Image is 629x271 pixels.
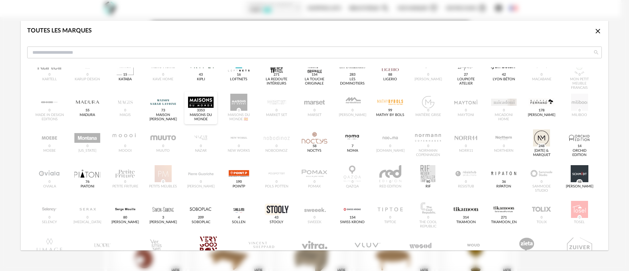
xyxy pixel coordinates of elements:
div: dialog [21,21,608,250]
span: 27 [463,72,469,77]
span: 90 [425,179,431,184]
span: 43 [274,215,280,220]
span: 15 [122,72,128,77]
div: PointP [233,184,245,189]
div: La Redoute intérieurs [262,77,291,86]
span: 271 [273,72,281,77]
div: RIF [426,184,431,189]
div: LOFTNETS [230,77,247,82]
span: 88 [387,72,393,77]
div: Noma [347,149,358,153]
div: Lyon Béton [493,77,515,82]
span: 190 [235,179,243,184]
span: 14 [576,144,582,149]
span: 73 [160,108,166,113]
span: 48 [576,179,582,184]
span: 42 [501,72,507,77]
div: Madura [80,113,95,117]
span: 43 [198,72,204,77]
span: 4 [237,215,241,220]
span: 283 [348,72,356,77]
div: PIATONI [81,184,94,189]
div: Tikamoon [456,220,476,224]
span: 154 [310,72,318,77]
div: [PERSON_NAME] [528,113,555,117]
span: 154 [348,215,356,220]
span: 178 [538,108,546,113]
span: 80 [122,215,128,220]
div: Kipli [197,77,205,82]
div: Loupiote Atelier [452,77,480,86]
div: Mathy By Bols [376,113,404,117]
div: Orchid Edition [565,149,594,157]
div: Toutes les marques [27,27,92,35]
div: Stooly [270,220,283,224]
span: 99 [387,108,393,113]
div: Tikamoon_EN [491,220,517,224]
div: [PERSON_NAME] [111,220,139,224]
span: 36 [501,179,507,184]
div: Ligerio [383,77,397,82]
span: 271 [500,215,508,220]
div: Maison [PERSON_NAME] [149,113,177,122]
div: Ripaton [496,184,511,189]
div: Soboplac [192,220,210,224]
div: [PERSON_NAME] [566,184,593,189]
div: Maisons du Monde [187,113,215,122]
span: 76 [84,179,90,184]
span: 55 [84,108,90,113]
span: 3353 [196,108,206,113]
span: Close icon [594,28,602,34]
div: Les Dominotiers [338,77,367,86]
span: 7 [350,144,354,149]
div: [DATE] & Marquet [527,149,556,157]
div: Swiss Krono [340,220,365,224]
span: 314 [462,215,470,220]
div: La Touche Originale [300,77,329,86]
span: 3 [161,215,165,220]
div: Kataba [119,77,132,82]
div: Sollen [232,220,245,224]
div: [PERSON_NAME] [149,220,177,224]
span: 209 [197,215,205,220]
span: 58 [311,144,317,149]
span: 248 [538,144,546,149]
span: 16 [236,72,242,77]
div: Noctys [307,149,321,153]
